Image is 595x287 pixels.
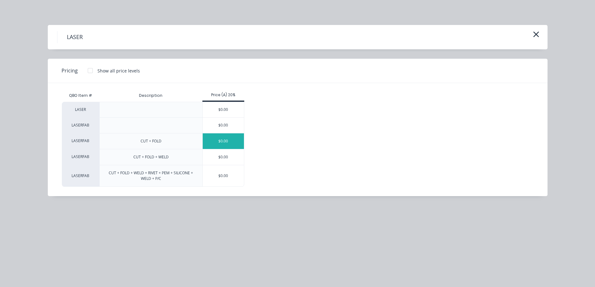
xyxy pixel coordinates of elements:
[141,138,161,144] div: CUT + FOLD
[62,102,99,117] div: LASER
[62,67,78,74] span: Pricing
[62,89,99,102] div: QBO Item #
[62,133,99,149] div: LASERFAB
[203,102,244,117] div: $0.00
[62,165,99,187] div: LASERFAB
[134,88,167,103] div: Description
[62,117,99,133] div: LASERFAB
[203,149,244,165] div: $0.00
[105,170,197,181] div: CUT + FOLD + WELD + RIVET + PEM + SILICONE + WELD + P/C
[62,149,99,165] div: LASERFAB
[203,165,244,186] div: $0.00
[57,31,92,43] h4: LASER
[97,67,140,74] div: Show all price levels
[203,118,244,133] div: $0.00
[203,133,244,149] div: $0.00
[202,92,245,98] div: Price (A) 20%
[133,154,169,160] div: CUT + FOLD + WELD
